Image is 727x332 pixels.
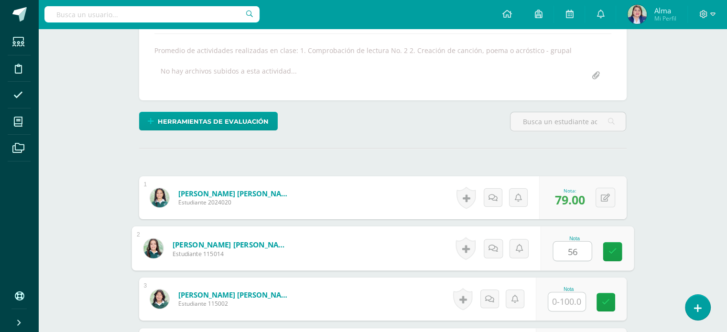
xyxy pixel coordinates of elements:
[151,46,615,55] div: Promedio de actividades realizadas en clase: 1. Comprobación de lectura No. 2 2. Creación de canc...
[654,6,676,15] span: Alma
[654,14,676,22] span: Mi Perfil
[553,236,596,241] div: Nota
[510,112,626,131] input: Busca un estudiante aquí...
[628,5,647,24] img: 4ef993094213c5b03b2ee2ce6609450d.png
[172,249,290,258] span: Estudiante 115014
[150,188,169,207] img: 7533830a65007a9ba9768a73d7963f82.png
[178,189,293,198] a: [PERSON_NAME] [PERSON_NAME]
[150,289,169,309] img: 881e1af756ec811c0895067eb3863392.png
[178,290,293,300] a: [PERSON_NAME] [PERSON_NAME]
[178,300,293,308] span: Estudiante 115002
[548,292,586,311] input: 0-100.0
[139,112,278,130] a: Herramientas de evaluación
[548,287,590,292] div: Nota
[178,198,293,206] span: Estudiante 2024020
[44,6,260,22] input: Busca un usuario...
[555,187,585,194] div: Nota:
[158,113,269,130] span: Herramientas de evaluación
[143,238,163,258] img: cd3ffb3125deefca479a540aa7144015.png
[555,192,585,208] span: 79.00
[161,66,297,85] div: No hay archivos subidos a esta actividad...
[172,239,290,249] a: [PERSON_NAME] [PERSON_NAME]
[553,242,591,261] input: 0-100.0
